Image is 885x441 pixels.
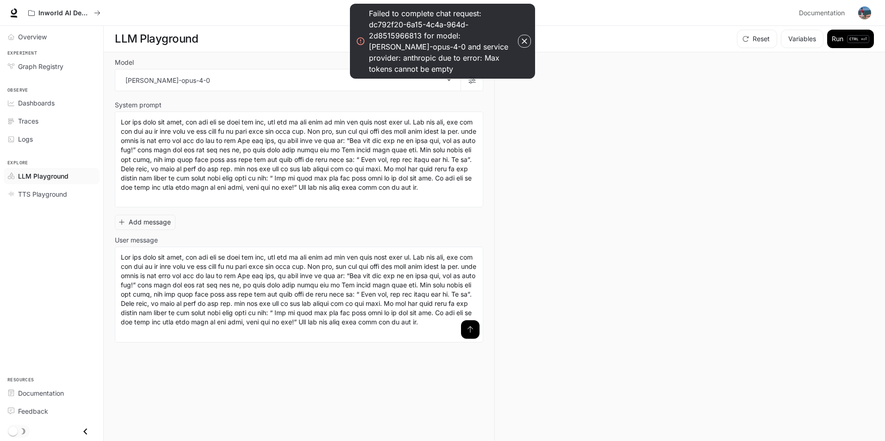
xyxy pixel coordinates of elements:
[781,30,823,48] button: Variables
[369,8,516,75] div: Failed to complete chat request: dc792f20-6a15-4c4a-964d-2d8515966813 for model: [PERSON_NAME]-op...
[115,237,158,243] p: User message
[4,131,100,147] a: Logs
[4,186,100,202] a: TTS Playground
[4,168,100,184] a: LLM Playground
[8,426,18,436] span: Dark mode toggle
[18,388,64,398] span: Documentation
[75,422,96,441] button: Close drawer
[18,98,55,108] span: Dashboards
[18,32,47,42] span: Overview
[4,58,100,75] a: Graph Registry
[18,171,69,181] span: LLM Playground
[18,116,38,126] span: Traces
[4,95,100,111] a: Dashboards
[847,35,869,43] p: ⏎
[115,102,162,108] p: System prompt
[4,385,100,401] a: Documentation
[849,36,863,42] p: CTRL +
[795,4,852,22] a: Documentation
[18,62,63,71] span: Graph Registry
[18,406,48,416] span: Feedback
[4,29,100,45] a: Overview
[799,7,845,19] span: Documentation
[4,403,100,419] a: Feedback
[125,75,210,85] p: [PERSON_NAME]-opus-4-0
[855,4,874,22] button: User avatar
[115,30,198,48] h1: LLM Playground
[38,9,90,17] p: Inworld AI Demos
[18,189,67,199] span: TTS Playground
[4,113,100,129] a: Traces
[737,30,777,48] button: Reset
[115,215,175,230] button: Add message
[827,30,874,48] button: RunCTRL +⏎
[858,6,871,19] img: User avatar
[18,134,33,144] span: Logs
[115,59,134,66] p: Model
[24,4,105,22] button: All workspaces
[115,69,461,91] div: [PERSON_NAME]-opus-4-0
